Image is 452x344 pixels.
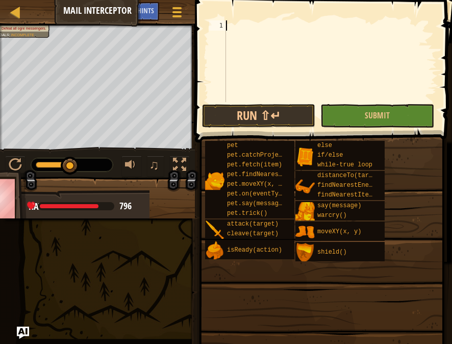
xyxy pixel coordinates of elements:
img: portrait.png [295,202,315,222]
button: Submit [320,104,434,128]
span: Submit [365,110,390,121]
button: Ask AI [17,327,29,339]
span: findNearestItem() [317,191,380,199]
span: pet.say(message) [227,200,286,207]
span: pet.fetch(item) [227,161,282,168]
div: 1 [209,20,226,31]
span: pet [227,142,238,149]
span: shield() [317,249,347,256]
span: Hints [137,6,154,15]
img: portrait.png [295,223,315,242]
span: : [9,33,11,37]
span: pet.trick() [227,210,267,217]
button: ♫ [147,156,164,177]
img: portrait.png [205,241,224,260]
span: pet.findNearestByType(type) [227,171,326,178]
button: Ctrl + P: Play [5,156,26,177]
img: portrait.png [205,220,224,240]
span: while-true loop [317,161,372,168]
img: portrait.png [295,147,315,166]
span: say(message) [317,202,361,209]
span: Ask AI [110,6,127,15]
span: attack(target) [227,220,279,228]
span: Incomplete [11,33,35,37]
img: portrait.png [295,177,315,196]
img: portrait.png [205,171,224,190]
span: findNearestEnemy() [317,182,384,189]
button: Ask AI [105,2,132,21]
button: Show game menu [164,2,190,26]
div: health: 796 / 979 [27,202,132,211]
span: cleave(target) [227,230,279,237]
span: pet.on(eventType, handler) [227,190,322,198]
button: Adjust volume [121,156,142,177]
span: moveXY(x, y) [317,228,361,235]
span: distanceTo(target) [317,172,384,179]
span: warcry() [317,212,347,219]
span: if/else [317,152,343,159]
button: Run ⇧↵ [202,104,316,128]
div: Hattori [29,200,139,213]
span: 796 [119,200,132,212]
span: isReady(action) [227,247,282,254]
span: else [317,142,332,149]
span: pet.catchProjectile(arrow) [227,152,322,159]
img: portrait.png [295,243,315,262]
span: ♫ [149,157,159,173]
span: pet.moveXY(x, y) [227,181,286,188]
span: Defeat all ogre messengers. [2,27,46,31]
button: Toggle fullscreen [169,156,190,177]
